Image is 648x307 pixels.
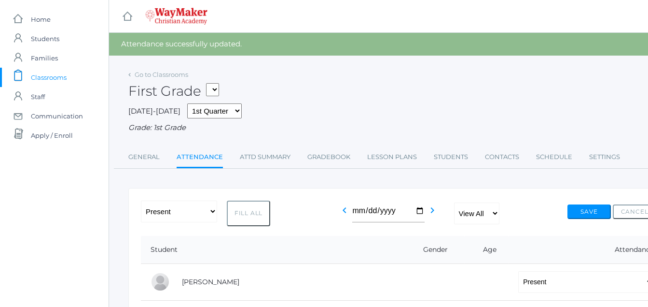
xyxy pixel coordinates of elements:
i: chevron_left [339,205,350,216]
a: Students [434,147,468,167]
a: chevron_right [427,209,438,218]
a: chevron_left [339,209,350,218]
a: Contacts [485,147,519,167]
button: Fill All [227,201,270,226]
a: [PERSON_NAME] [182,278,239,286]
a: Lesson Plans [367,147,417,167]
a: Go to Classrooms [135,71,188,78]
button: Save [567,205,611,219]
a: Attd Summary [240,147,290,167]
span: Staff [31,87,45,106]
div: Attendance successfully updated. [109,33,648,56]
h2: First Grade [128,84,219,99]
img: 4_waymaker-logo-stack-white.png [145,8,207,25]
i: chevron_right [427,205,438,216]
th: Age [464,236,509,264]
th: Gender [400,236,464,264]
th: Student [141,236,400,264]
span: Home [31,10,51,29]
span: [DATE]-[DATE] [128,106,180,116]
span: Students [31,29,59,48]
a: General [128,147,160,167]
span: Classrooms [31,68,67,87]
div: Vonn Diedrich [151,272,170,292]
span: Communication [31,106,83,126]
span: Families [31,48,58,68]
a: Settings [589,147,620,167]
a: Schedule [536,147,572,167]
a: Attendance [177,147,223,168]
a: Gradebook [307,147,350,167]
span: Apply / Enroll [31,126,73,145]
